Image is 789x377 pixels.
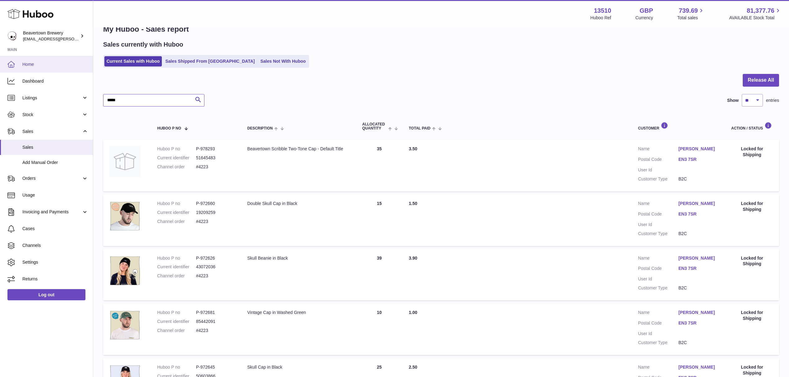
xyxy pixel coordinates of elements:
a: EN3 7SR [678,320,719,326]
span: Invoicing and Payments [22,209,82,215]
div: Currency [636,15,653,21]
span: entries [766,98,779,103]
span: Description [247,126,273,130]
span: [EMAIL_ADDRESS][PERSON_NAME][DOMAIN_NAME] [23,36,125,41]
span: ALLOCATED Quantity [362,122,387,130]
dd: B2C [678,285,719,291]
a: Sales Shipped From [GEOGRAPHIC_DATA] [163,56,257,66]
dd: P-978293 [196,146,235,152]
td: 10 [356,303,403,355]
a: EN3 7SR [678,157,719,162]
span: 739.69 [679,7,698,15]
dt: Channel order [157,219,196,225]
dt: Name [638,364,678,372]
dt: Huboo P no [157,146,196,152]
span: Usage [22,192,88,198]
span: 3.50 [409,146,417,151]
span: Total sales [677,15,705,21]
div: Skull Cap in Black [247,364,350,370]
dd: P-972645 [196,364,235,370]
a: [PERSON_NAME] [678,255,719,261]
a: Sales Not With Huboo [258,56,308,66]
dt: Channel order [157,328,196,334]
h1: My Huboo - Sales report [103,24,779,34]
div: Huboo Ref [591,15,611,21]
img: no-photo.jpg [109,146,140,177]
dt: Name [638,310,678,317]
span: 1.00 [409,310,417,315]
dt: User Id [638,276,678,282]
dt: Huboo P no [157,364,196,370]
dd: 19209259 [196,210,235,216]
span: Total paid [409,126,431,130]
dt: Postal Code [638,320,678,328]
div: Customer [638,122,719,130]
span: 2.50 [409,365,417,370]
dt: Name [638,201,678,208]
div: Beavertown Brewery [23,30,79,42]
span: Listings [22,95,82,101]
dd: 85442091 [196,319,235,325]
dt: Current identifier [157,319,196,325]
a: 739.69 Total sales [677,7,705,21]
dt: Customer Type [638,285,678,291]
dd: 51645483 [196,155,235,161]
dt: Channel order [157,164,196,170]
dt: Huboo P no [157,310,196,316]
div: Beavertown Scribble Two-Tone Cap - Default Title [247,146,350,152]
dt: Current identifier [157,155,196,161]
dd: B2C [678,231,719,237]
span: Orders [22,175,82,181]
span: Home [22,61,88,67]
a: [PERSON_NAME] [678,310,719,316]
span: Add Manual Order [22,160,88,166]
span: Huboo P no [157,126,181,130]
dd: P-972626 [196,255,235,261]
div: Skull Beanie in Black [247,255,350,261]
span: Settings [22,259,88,265]
a: 81,377.76 AVAILABLE Stock Total [729,7,782,21]
td: 15 [356,194,403,246]
div: Locked for Shipping [731,310,773,321]
dd: P-972681 [196,310,235,316]
span: 3.90 [409,256,417,261]
dt: Name [638,255,678,263]
dt: Postal Code [638,266,678,273]
span: Channels [22,243,88,248]
span: Dashboard [22,78,88,84]
div: Locked for Shipping [731,255,773,267]
span: Cases [22,226,88,232]
td: 39 [356,249,403,301]
img: beavertown-brewery-beanie-black-front_1aa1f3c5-993c-47c8-845c-8290f9083a3c.png [109,255,140,286]
button: Release All [743,74,779,87]
div: Locked for Shipping [731,201,773,212]
dt: Channel order [157,273,196,279]
a: [PERSON_NAME] [678,364,719,370]
span: AVAILABLE Stock Total [729,15,782,21]
img: beavertown-brewery-vintage-green-cap-front.png [109,310,140,341]
dd: B2C [678,176,719,182]
dd: #4223 [196,219,235,225]
label: Show [727,98,739,103]
dt: Customer Type [638,176,678,182]
dd: #4223 [196,328,235,334]
dt: Customer Type [638,231,678,237]
dt: User Id [638,167,678,173]
dt: Current identifier [157,210,196,216]
dt: Current identifier [157,264,196,270]
dt: Postal Code [638,211,678,219]
strong: 13510 [594,7,611,15]
a: Log out [7,289,85,300]
div: Double Skull Cap in Black [247,201,350,207]
dd: P-972660 [196,201,235,207]
span: Stock [22,112,82,118]
img: beavertown-brewery-double-skull-cap-black-front.png [109,201,140,232]
dt: Huboo P no [157,201,196,207]
span: 1.50 [409,201,417,206]
div: Locked for Shipping [731,364,773,376]
a: EN3 7SR [678,211,719,217]
dd: #4223 [196,164,235,170]
span: Returns [22,276,88,282]
dt: Postal Code [638,157,678,164]
div: Vintage Cap in Washed Green [247,310,350,316]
